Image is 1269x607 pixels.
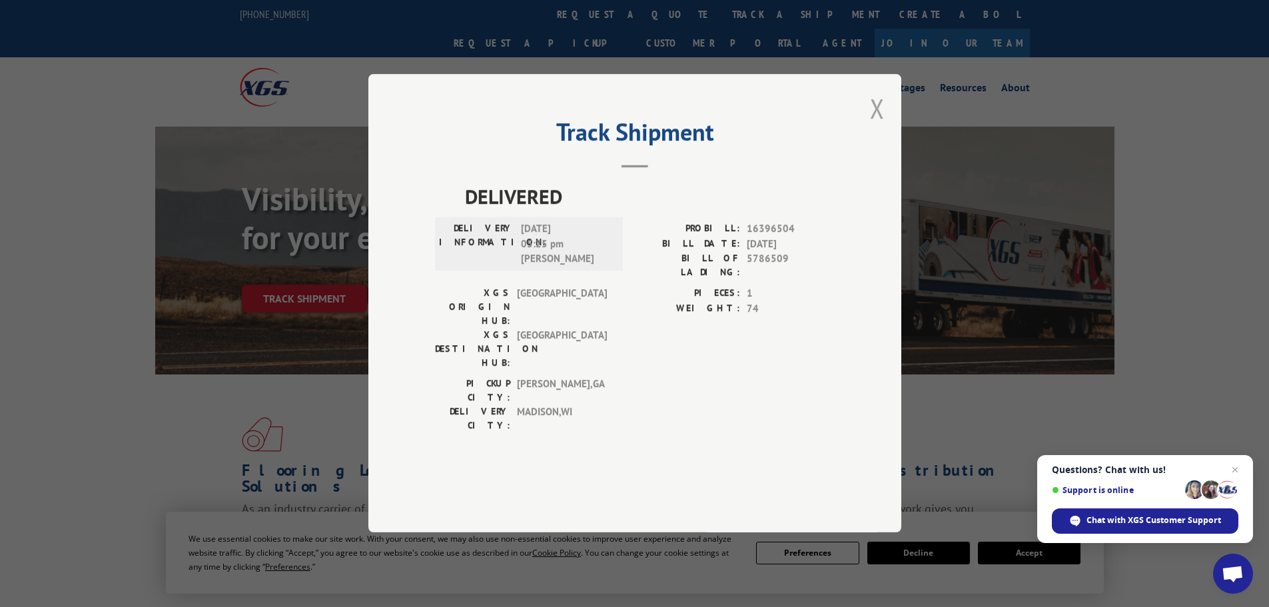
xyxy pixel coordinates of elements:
[747,287,835,302] span: 1
[1213,554,1253,594] div: Open chat
[747,301,835,316] span: 74
[747,237,835,252] span: [DATE]
[1052,464,1238,475] span: Questions? Chat with us!
[747,252,835,280] span: 5786509
[870,91,885,126] button: Close modal
[439,222,514,267] label: DELIVERY INFORMATION:
[465,182,835,212] span: DELIVERED
[635,237,740,252] label: BILL DATE:
[517,377,607,405] span: [PERSON_NAME] , GA
[635,301,740,316] label: WEIGHT:
[635,222,740,237] label: PROBILL:
[1052,485,1180,495] span: Support is online
[517,287,607,328] span: [GEOGRAPHIC_DATA]
[1086,514,1221,526] span: Chat with XGS Customer Support
[1052,508,1238,534] div: Chat with XGS Customer Support
[517,328,607,370] span: [GEOGRAPHIC_DATA]
[635,252,740,280] label: BILL OF LADING:
[521,222,611,267] span: [DATE] 05:25 pm [PERSON_NAME]
[517,405,607,433] span: MADISON , WI
[635,287,740,302] label: PIECES:
[435,405,510,433] label: DELIVERY CITY:
[1227,462,1243,478] span: Close chat
[435,123,835,148] h2: Track Shipment
[435,377,510,405] label: PICKUP CITY:
[435,328,510,370] label: XGS DESTINATION HUB:
[747,222,835,237] span: 16396504
[435,287,510,328] label: XGS ORIGIN HUB:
